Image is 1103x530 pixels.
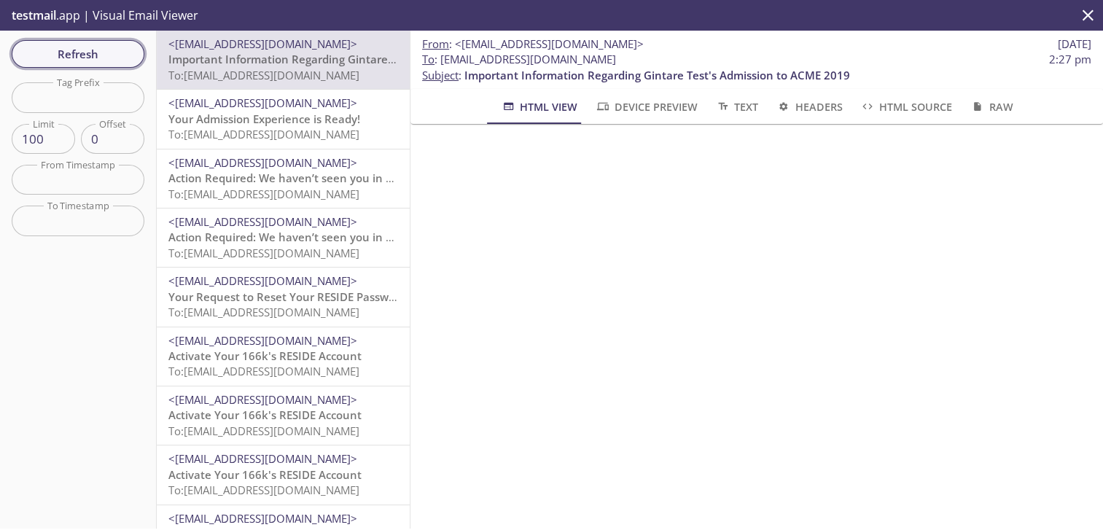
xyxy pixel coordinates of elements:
div: <[EMAIL_ADDRESS][DOMAIN_NAME]>Activate Your 166k's RESIDE AccountTo:[EMAIL_ADDRESS][DOMAIN_NAME] [157,386,410,445]
span: Activate Your 166k's RESIDE Account [168,467,362,482]
span: <[EMAIL_ADDRESS][DOMAIN_NAME]> [168,333,357,348]
span: Action Required: We haven’t seen you in your Reside account lately! [168,171,528,185]
span: Subject [422,68,459,82]
div: <[EMAIL_ADDRESS][DOMAIN_NAME]>Your Admission Experience is Ready!To:[EMAIL_ADDRESS][DOMAIN_NAME] [157,90,410,148]
span: <[EMAIL_ADDRESS][DOMAIN_NAME]> [455,36,644,51]
span: Your Request to Reset Your RESIDE Password [168,289,406,304]
div: <[EMAIL_ADDRESS][DOMAIN_NAME]>Activate Your 166k's RESIDE AccountTo:[EMAIL_ADDRESS][DOMAIN_NAME] [157,327,410,386]
span: Headers [776,98,842,116]
button: Refresh [12,40,144,68]
span: To: [EMAIL_ADDRESS][DOMAIN_NAME] [168,424,359,438]
span: Text [715,98,758,116]
span: Your Admission Experience is Ready! [168,112,360,126]
span: Activate Your 166k's RESIDE Account [168,348,362,363]
span: : [EMAIL_ADDRESS][DOMAIN_NAME] [422,52,616,67]
span: To: [EMAIL_ADDRESS][DOMAIN_NAME] [168,68,359,82]
span: Important Information Regarding Gintare Test's Admission to ACME 2019 [168,52,554,66]
p: : [422,52,1091,83]
span: <[EMAIL_ADDRESS][DOMAIN_NAME]> [168,511,357,526]
span: <[EMAIL_ADDRESS][DOMAIN_NAME]> [168,392,357,407]
span: To: [EMAIL_ADDRESS][DOMAIN_NAME] [168,187,359,201]
div: <[EMAIL_ADDRESS][DOMAIN_NAME]>Action Required: We haven’t seen you in your Reside account lately!... [157,209,410,267]
span: Activate Your 166k's RESIDE Account [168,408,362,422]
span: Action Required: We haven’t seen you in your Reside account lately! [168,230,528,244]
div: <[EMAIL_ADDRESS][DOMAIN_NAME]>Your Request to Reset Your RESIDE PasswordTo:[EMAIL_ADDRESS][DOMAIN... [157,268,410,326]
span: testmail [12,7,56,23]
span: <[EMAIL_ADDRESS][DOMAIN_NAME]> [168,214,357,229]
span: Refresh [23,44,133,63]
span: To: [EMAIL_ADDRESS][DOMAIN_NAME] [168,483,359,497]
span: <[EMAIL_ADDRESS][DOMAIN_NAME]> [168,155,357,170]
span: <[EMAIL_ADDRESS][DOMAIN_NAME]> [168,273,357,288]
span: HTML View [501,98,577,116]
span: <[EMAIL_ADDRESS][DOMAIN_NAME]> [168,96,357,110]
span: To: [EMAIL_ADDRESS][DOMAIN_NAME] [168,127,359,141]
div: <[EMAIL_ADDRESS][DOMAIN_NAME]>Action Required: We haven’t seen you in your Reside account lately!... [157,149,410,208]
span: To: [EMAIL_ADDRESS][DOMAIN_NAME] [168,364,359,378]
span: <[EMAIL_ADDRESS][DOMAIN_NAME]> [168,451,357,466]
span: : [422,36,644,52]
span: HTML Source [860,98,951,116]
span: Device Preview [595,98,697,116]
span: <[EMAIL_ADDRESS][DOMAIN_NAME]> [168,36,357,51]
span: [DATE] [1058,36,1091,52]
div: <[EMAIL_ADDRESS][DOMAIN_NAME]>Important Information Regarding Gintare Test's Admission to ACME 20... [157,31,410,89]
div: <[EMAIL_ADDRESS][DOMAIN_NAME]>Activate Your 166k's RESIDE AccountTo:[EMAIL_ADDRESS][DOMAIN_NAME] [157,445,410,504]
span: From [422,36,449,51]
span: Raw [970,98,1013,116]
span: To [422,52,434,66]
span: 2:27 pm [1049,52,1091,67]
span: Important Information Regarding Gintare Test's Admission to ACME 2019 [464,68,850,82]
span: To: [EMAIL_ADDRESS][DOMAIN_NAME] [168,305,359,319]
span: To: [EMAIL_ADDRESS][DOMAIN_NAME] [168,246,359,260]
